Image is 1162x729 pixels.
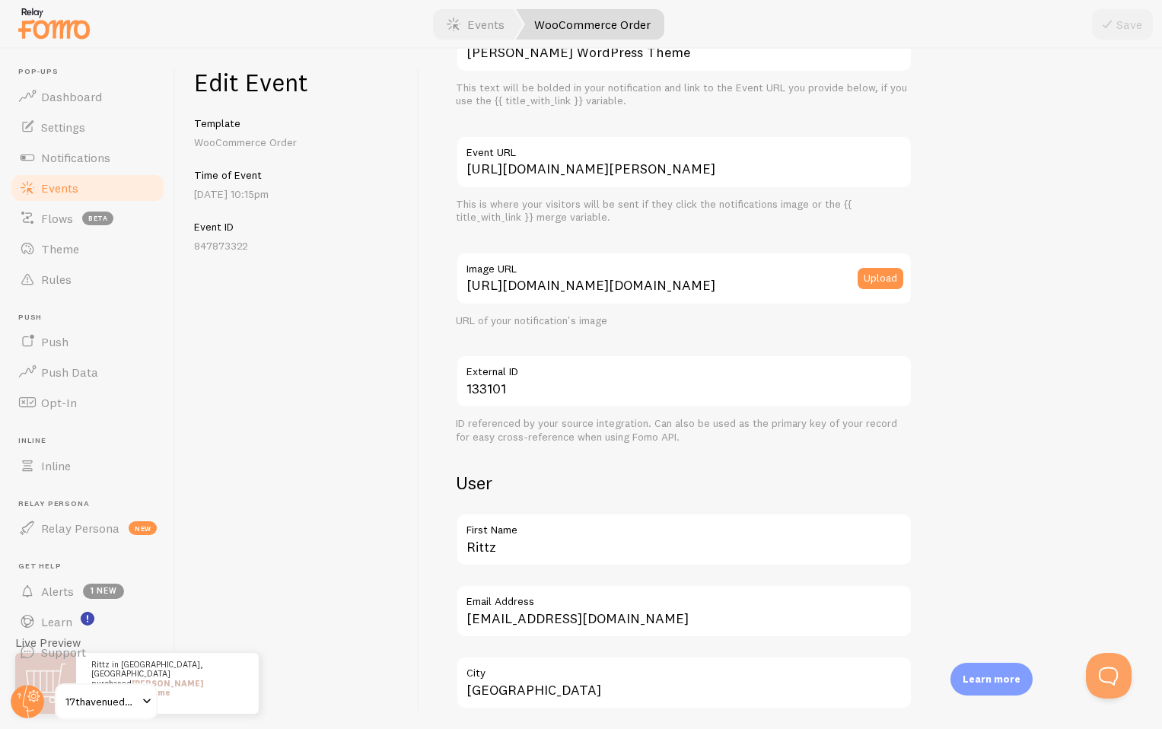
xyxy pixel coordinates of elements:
a: Support [9,637,166,667]
span: Learn [41,614,72,629]
label: Event URL [456,135,912,161]
span: Events [41,180,78,196]
div: This text will be bolded in your notification and link to the Event URL you provide below, if you... [456,81,912,108]
span: Push [18,313,166,323]
span: Get Help [18,562,166,571]
span: Support [41,645,86,660]
span: Rules [41,272,72,287]
span: Push Data [41,364,98,380]
a: Learn [9,606,166,637]
a: Alerts 1 new [9,576,166,606]
label: Image URL [456,252,912,278]
span: 17thavenuedesigns [65,692,138,711]
span: Inline [18,436,166,446]
p: Learn more [963,672,1020,686]
span: 1 new [83,584,124,599]
span: Relay Persona [18,499,166,509]
a: Events [9,173,166,203]
h5: Time of Event [194,168,400,182]
div: This is where your visitors will be sent if they click the notifications image or the {{ title_wi... [456,198,912,224]
span: Settings [41,119,85,135]
a: Settings [9,112,166,142]
a: Relay Persona new [9,513,166,543]
span: Relay Persona [41,520,119,536]
div: ID referenced by your source integration. Can also be used as the primary key of your record for ... [456,417,912,444]
img: fomo-relay-logo-orange.svg [16,4,92,43]
a: Notifications [9,142,166,173]
span: Push [41,334,68,349]
span: Notifications [41,150,110,165]
p: [DATE] 10:15pm [194,186,400,202]
a: Dashboard [9,81,166,112]
span: Inline [41,458,71,473]
p: 847873322 [194,238,400,253]
a: 17thavenuedesigns [55,683,158,720]
label: City [456,656,912,682]
a: Rules [9,264,166,294]
span: Pop-ups [18,67,166,77]
a: Theme [9,234,166,264]
button: Upload [858,268,903,289]
div: Learn more [950,663,1033,696]
label: Email Address [456,584,912,610]
span: Flows [41,211,73,226]
h5: Template [194,116,400,130]
span: Alerts [41,584,74,599]
span: new [129,521,157,535]
iframe: Help Scout Beacon - Open [1086,653,1132,699]
div: URL of your notification's image [456,314,912,328]
a: Push [9,326,166,357]
span: beta [82,212,113,225]
span: Theme [41,241,79,256]
h1: Edit Event [194,67,400,98]
label: First Name [456,513,912,539]
a: Flows beta [9,203,166,234]
span: Opt-In [41,395,77,410]
p: WooCommerce Order [194,135,400,150]
a: Opt-In [9,387,166,418]
a: Inline [9,450,166,481]
label: External ID [456,355,912,380]
h2: User [456,471,912,495]
span: Dashboard [41,89,102,104]
h5: Event ID [194,220,400,234]
svg: <p>Watch New Feature Tutorials!</p> [81,612,94,626]
a: Push Data [9,357,166,387]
